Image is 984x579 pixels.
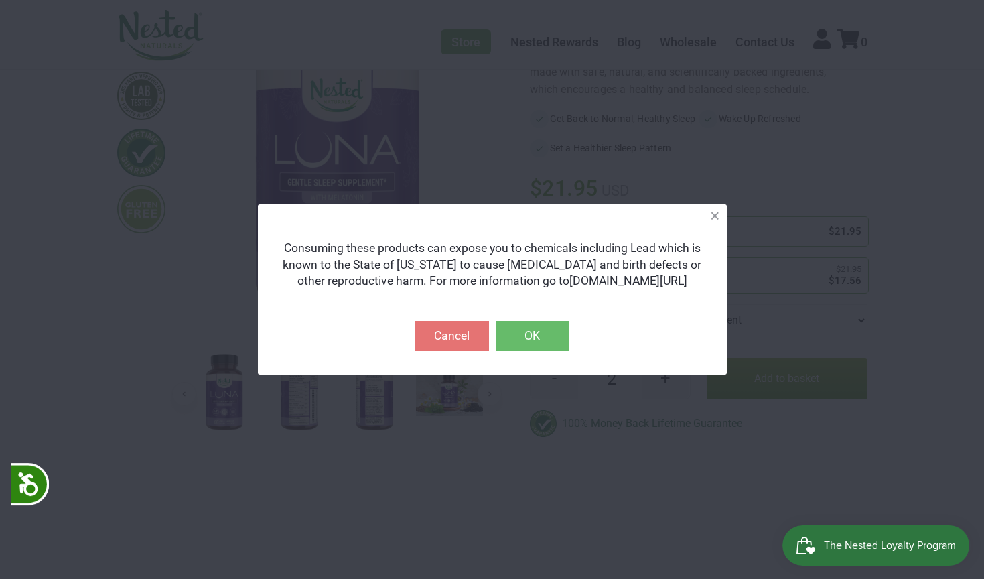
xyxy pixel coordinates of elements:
[782,525,971,566] iframe: Button to open loyalty program pop-up
[496,321,569,350] button: OK
[415,321,489,350] button: Cancel
[569,274,687,287] a: [DOMAIN_NAME][URL]
[281,240,703,289] p: Consuming these products can expose you to chemicals including Lead which is known to the State o...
